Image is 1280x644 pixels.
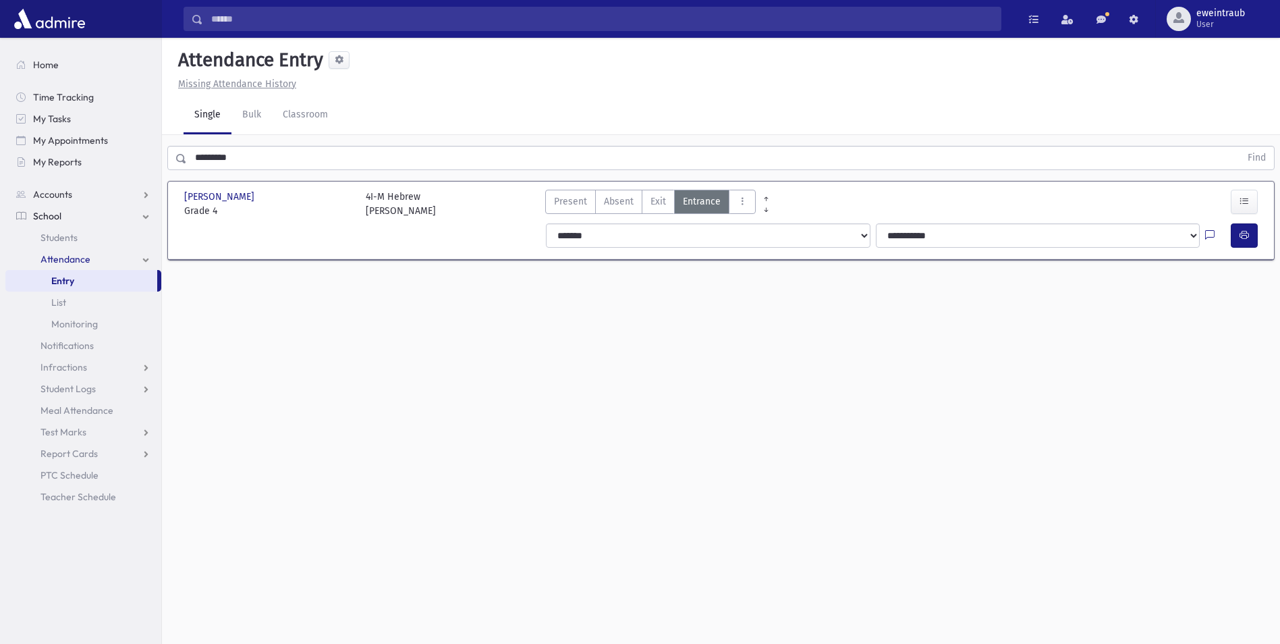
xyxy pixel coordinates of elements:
a: My Reports [5,151,161,173]
span: Students [40,232,78,244]
span: Accounts [33,188,72,200]
span: My Tasks [33,113,71,125]
a: Classroom [272,97,339,134]
u: Missing Attendance History [178,78,296,90]
span: Time Tracking [33,91,94,103]
a: PTC Schedule [5,464,161,486]
span: Entrance [683,194,721,209]
a: Home [5,54,161,76]
h5: Attendance Entry [173,49,323,72]
button: Find [1240,146,1274,169]
span: User [1196,19,1245,30]
span: List [51,296,66,308]
span: eweintraub [1196,8,1245,19]
a: School [5,205,161,227]
span: Entry [51,275,74,287]
span: Exit [650,194,666,209]
span: Report Cards [40,448,98,460]
a: Monitoring [5,313,161,335]
span: Teacher Schedule [40,491,116,503]
span: Present [554,194,587,209]
span: Infractions [40,361,87,373]
a: My Tasks [5,108,161,130]
a: Accounts [5,184,161,205]
span: Meal Attendance [40,404,113,417]
a: Meal Attendance [5,400,161,421]
span: Test Marks [40,426,86,438]
span: Notifications [40,340,94,352]
a: Infractions [5,356,161,378]
span: School [33,210,61,222]
span: Grade 4 [184,204,352,218]
a: Notifications [5,335,161,356]
input: Search [203,7,1001,31]
a: Students [5,227,161,248]
a: Missing Attendance History [173,78,296,90]
a: List [5,292,161,313]
span: Home [33,59,59,71]
div: AttTypes [545,190,756,218]
a: Entry [5,270,157,292]
a: Single [184,97,231,134]
span: My Reports [33,156,82,168]
div: 4I-M Hebrew [PERSON_NAME] [366,190,436,218]
span: Attendance [40,253,90,265]
span: Student Logs [40,383,96,395]
span: Absent [604,194,634,209]
a: Bulk [231,97,272,134]
span: [PERSON_NAME] [184,190,257,204]
a: Teacher Schedule [5,486,161,508]
span: My Appointments [33,134,108,146]
a: Report Cards [5,443,161,464]
span: PTC Schedule [40,469,99,481]
a: Student Logs [5,378,161,400]
a: Time Tracking [5,86,161,108]
a: My Appointments [5,130,161,151]
img: AdmirePro [11,5,88,32]
a: Test Marks [5,421,161,443]
span: Monitoring [51,318,98,330]
a: Attendance [5,248,161,270]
